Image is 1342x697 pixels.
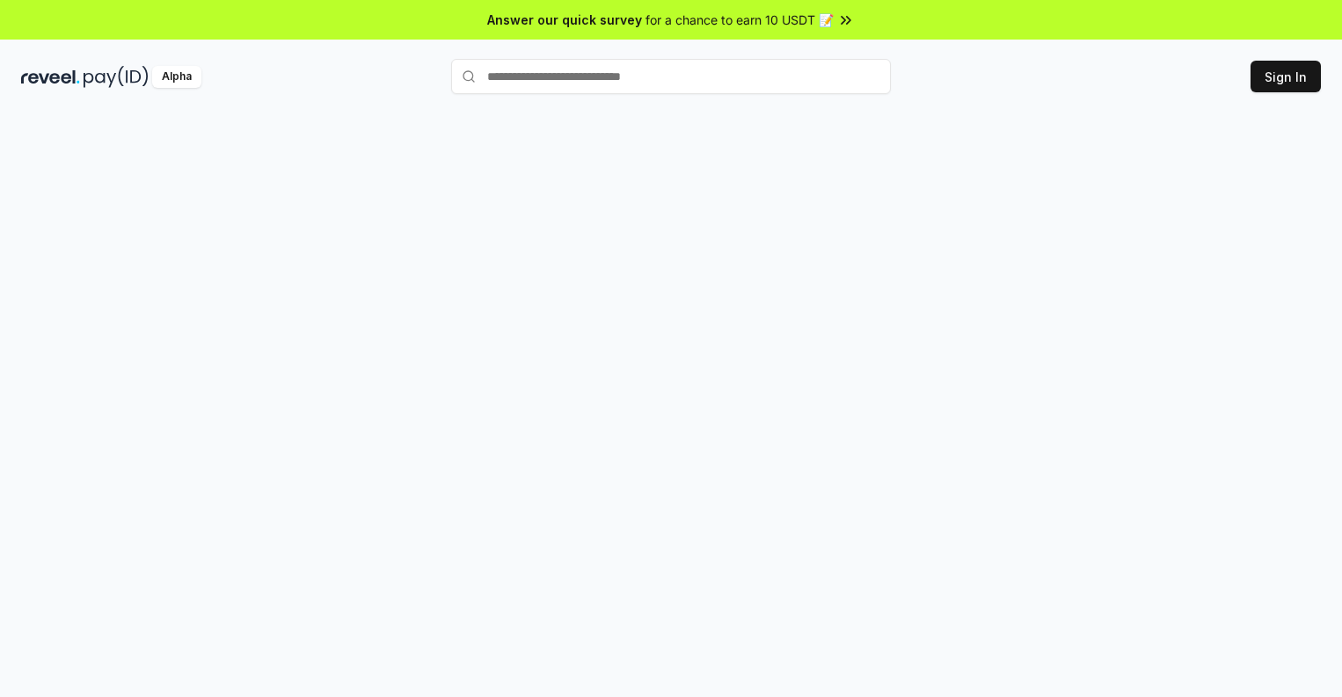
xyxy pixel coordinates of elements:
[152,66,201,88] div: Alpha
[21,66,80,88] img: reveel_dark
[1251,61,1321,92] button: Sign In
[84,66,149,88] img: pay_id
[645,11,834,29] span: for a chance to earn 10 USDT 📝
[487,11,642,29] span: Answer our quick survey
